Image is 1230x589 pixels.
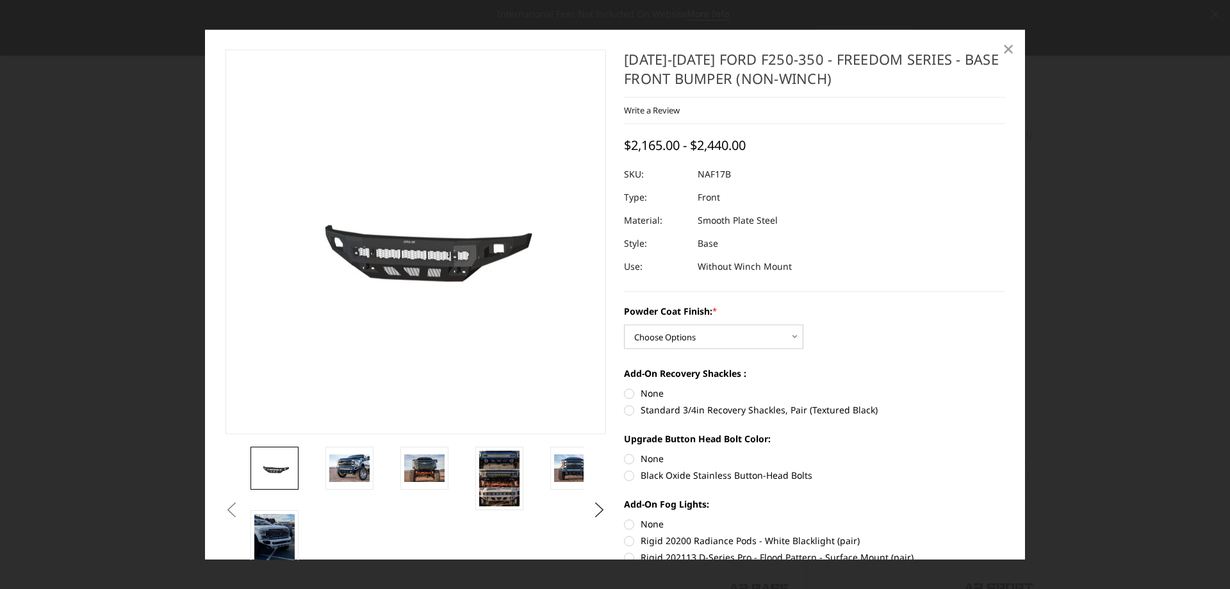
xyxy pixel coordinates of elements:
label: Black Oxide Stainless Button-Head Bolts [624,469,1005,482]
img: 2017-2022 Ford F250-350 - Freedom Series - Base Front Bumper (non-winch) [254,514,295,561]
label: Rigid 202113 D-Series Pro - Flood Pattern - Surface Mount (pair) [624,551,1005,564]
dd: NAF17B [698,163,731,186]
label: None [624,517,1005,531]
label: None [624,386,1005,400]
dt: SKU: [624,163,688,186]
img: 2017-2022 Ford F250-350 - Freedom Series - Base Front Bumper (non-winch) [554,455,594,482]
img: 2017-2022 Ford F250-350 - Freedom Series - Base Front Bumper (non-winch) [404,455,445,482]
label: Add-On Fog Lights: [624,497,1005,511]
span: × [1003,35,1014,63]
a: Close [998,39,1019,60]
img: 2017-2022 Ford F250-350 - Freedom Series - Base Front Bumper (non-winch) [254,459,295,478]
a: 2017-2022 Ford F250-350 - Freedom Series - Base Front Bumper (non-winch) [225,49,607,434]
dt: Style: [624,232,688,255]
img: Multiple lighting options [479,451,520,506]
dd: Without Winch Mount [698,255,792,278]
dd: Front [698,186,720,209]
dd: Smooth Plate Steel [698,209,778,232]
button: Next [590,501,609,520]
dt: Material: [624,209,688,232]
h1: [DATE]-[DATE] Ford F250-350 - Freedom Series - Base Front Bumper (non-winch) [624,49,1005,97]
label: Upgrade Button Head Bolt Color: [624,432,1005,445]
label: Powder Coat Finish: [624,304,1005,318]
img: 2017-2022 Ford F250-350 - Freedom Series - Base Front Bumper (non-winch) [329,455,370,482]
span: $2,165.00 - $2,440.00 [624,137,746,154]
label: Rigid 20200 Radiance Pods - White Blacklight (pair) [624,534,1005,547]
label: Standard 3/4in Recovery Shackles, Pair (Textured Black) [624,403,1005,417]
button: Previous [222,501,242,520]
dt: Use: [624,255,688,278]
a: Write a Review [624,104,680,116]
dt: Type: [624,186,688,209]
label: None [624,452,1005,465]
label: Add-On Recovery Shackles : [624,367,1005,380]
dd: Base [698,232,718,255]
